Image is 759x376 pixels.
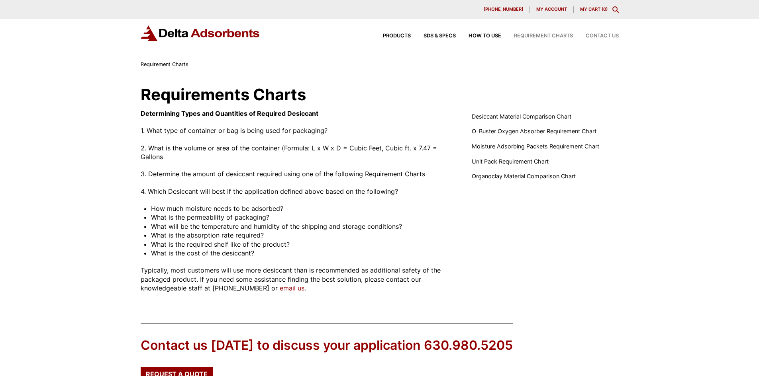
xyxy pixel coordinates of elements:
div: Toggle Modal Content [612,6,619,13]
span: [PHONE_NUMBER] [484,7,523,12]
a: My account [530,6,574,13]
p: 1. What type of container or bag is being used for packaging? [141,126,453,135]
p: 3. Determine the amount of desiccant required using one of the following Requirement Charts [141,169,453,178]
p: 2. What is the volume or area of the container (Formula: L x W x D = Cubic Feet, Cubic ft. x 7.47... [141,144,453,162]
a: Unit Pack Requirement Chart [472,157,549,166]
span: 0 [603,6,606,12]
span: Requirement Charts [141,61,188,67]
p: Typically, most customers will use more desiccant than is recommended as additional safety of the... [141,266,453,292]
a: My Cart (0) [580,6,608,12]
li: What is the cost of the desiccant? [151,249,453,257]
li: What is the required shelf like of the product? [151,240,453,249]
p: 4. Which Desiccant will best if the application defined above based on the following? [141,187,453,196]
a: Desiccant Material Comparison Chart [472,112,571,121]
strong: Determining Types and Quantities of Required Desiccant [141,109,318,117]
span: Requirement Charts [514,33,573,39]
li: How much moisture needs to be adsorbed? [151,204,453,213]
li: What is the permeability of packaging? [151,213,453,222]
a: [PHONE_NUMBER] [477,6,530,13]
li: What will be the temperature and humidity of the shipping and storage conditions? [151,222,453,231]
a: How to Use [456,33,501,39]
a: SDS & SPECS [411,33,456,39]
img: Delta Adsorbents [141,25,260,41]
a: Products [370,33,411,39]
a: Moisture Adsorbing Packets Requirement Chart [472,142,599,151]
span: My account [536,7,567,12]
a: Contact Us [573,33,619,39]
span: Contact Us [586,33,619,39]
a: Requirement Charts [501,33,573,39]
h1: Requirements Charts [141,87,619,103]
span: Products [383,33,411,39]
div: Contact us [DATE] to discuss your application 630.980.5205 [141,337,513,355]
a: Organoclay Material Comparison Chart [472,172,576,181]
a: email us [280,284,304,292]
span: How to Use [469,33,501,39]
span: SDS & SPECS [424,33,456,39]
li: What is the absorption rate required? [151,231,453,240]
a: O-Buster Oxygen Absorber Requirement Chart [472,127,596,136]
